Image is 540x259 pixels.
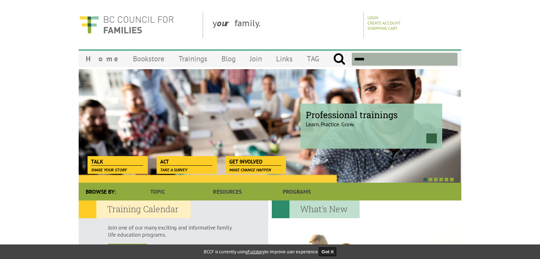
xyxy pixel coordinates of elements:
[319,247,337,256] button: Got it
[108,244,147,254] a: view all
[269,50,300,67] a: Links
[79,183,123,200] div: Browse By:
[207,11,364,38] div: y family.
[108,224,239,238] p: Join one of our many exciting and informative family life education programs.
[306,109,437,121] span: Professional trainings
[214,50,243,67] a: Blog
[157,156,216,166] a: Act Take a survey
[192,183,262,200] a: Resources
[91,158,143,166] span: Talk
[243,50,269,67] a: Join
[367,26,398,31] a: Shopping Cart
[262,183,332,200] a: Programs
[123,183,192,200] a: Topic
[126,50,171,67] a: Bookstore
[160,167,187,172] span: Take a survey
[160,158,212,166] span: Act
[79,200,191,218] h2: Training Calendar
[367,15,378,20] a: Login
[306,115,437,128] p: Learn. Practice. Grow.
[217,17,235,29] strong: our
[79,50,126,67] a: Home
[91,167,127,172] span: Share your story
[88,156,147,166] a: Talk Share your story
[300,50,326,67] a: TAG
[229,158,281,166] span: Get Involved
[171,50,214,67] a: Trainings
[333,53,345,66] input: Submit
[248,249,265,255] a: Fullstory
[226,156,285,166] a: Get Involved Make change happen
[367,20,401,26] a: Create Account
[79,11,174,38] img: BC Council for FAMILIES
[272,200,360,218] h2: What's New
[229,167,271,172] span: Make change happen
